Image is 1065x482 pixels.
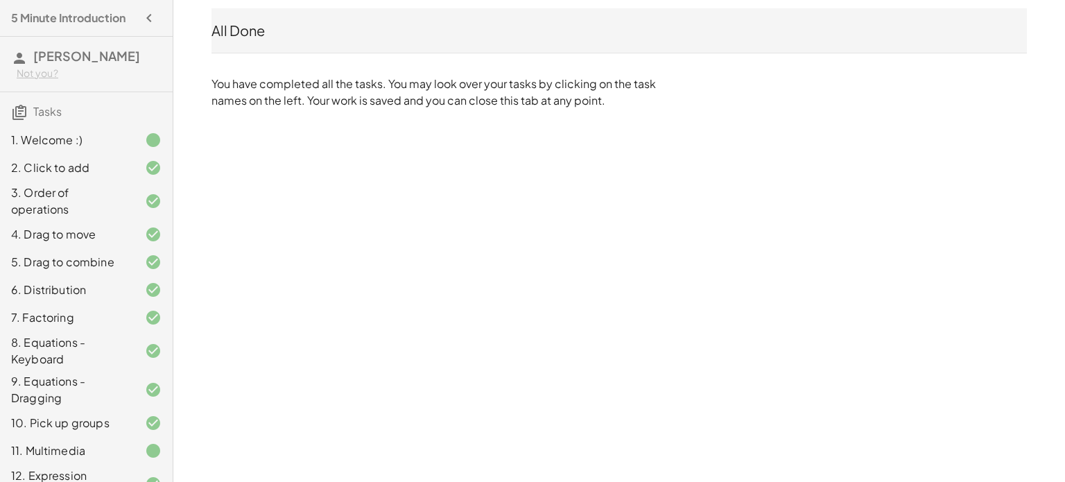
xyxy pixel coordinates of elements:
[145,226,162,243] i: Task finished and correct.
[17,67,162,80] div: Not you?
[11,442,123,459] div: 11. Multimedia
[145,254,162,270] i: Task finished and correct.
[11,132,123,148] div: 1. Welcome :)
[145,160,162,176] i: Task finished and correct.
[145,343,162,359] i: Task finished and correct.
[11,309,123,326] div: 7. Factoring
[33,48,140,64] span: [PERSON_NAME]
[11,160,123,176] div: 2. Click to add
[145,442,162,459] i: Task finished.
[145,309,162,326] i: Task finished and correct.
[145,132,162,148] i: Task finished.
[145,381,162,398] i: Task finished and correct.
[211,21,1027,40] div: All Done
[11,373,123,406] div: 9. Equations - Dragging
[11,226,123,243] div: 4. Drag to move
[11,334,123,368] div: 8. Equations - Keyboard
[11,184,123,218] div: 3. Order of operations
[11,254,123,270] div: 5. Drag to combine
[11,415,123,431] div: 10. Pick up groups
[33,104,62,119] span: Tasks
[145,193,162,209] i: Task finished and correct.
[211,76,662,109] p: You have completed all the tasks. You may look over your tasks by clicking on the task names on t...
[145,282,162,298] i: Task finished and correct.
[11,282,123,298] div: 6. Distribution
[11,10,125,26] h4: 5 Minute Introduction
[145,415,162,431] i: Task finished and correct.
